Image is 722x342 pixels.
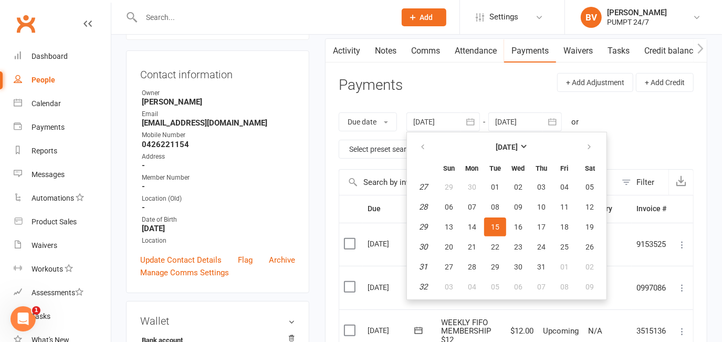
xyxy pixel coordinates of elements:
span: 16 [514,223,522,231]
strong: [EMAIL_ADDRESS][DOMAIN_NAME] [142,118,295,128]
strong: - [142,203,295,212]
th: Due [363,195,436,222]
em: 27 [420,182,428,192]
span: 21 [468,243,476,251]
div: Address [142,152,295,162]
button: 15 [484,217,506,236]
span: 09 [586,283,594,291]
div: Waivers [32,241,57,250]
button: 08 [553,277,575,296]
span: 04 [468,283,476,291]
div: Reports [32,147,57,155]
strong: [PERSON_NAME] [142,97,295,107]
span: 08 [491,203,499,211]
span: 26 [586,243,594,251]
h3: Wallet [140,315,295,327]
span: 12 [586,203,594,211]
strong: [DATE] [496,143,518,151]
em: 30 [420,242,428,252]
button: 25 [553,237,575,256]
div: Mobile Number [142,130,295,140]
small: Monday [466,164,479,172]
button: 17 [530,217,552,236]
span: 07 [537,283,546,291]
button: 27 [438,257,460,276]
button: 26 [577,237,603,256]
a: Dashboard [14,45,111,68]
button: 31 [530,257,552,276]
button: + Add Adjustment [557,73,633,92]
button: 06 [438,198,460,216]
h3: Contact information [140,65,295,80]
span: 05 [491,283,499,291]
a: Tasks [600,39,637,63]
div: Tasks [32,312,50,320]
div: Owner [142,88,295,98]
a: Credit balance [637,39,705,63]
input: Search... [138,10,388,25]
button: Add [402,8,446,26]
em: 32 [420,282,428,292]
span: 02 [514,183,522,191]
span: 13 [445,223,453,231]
span: 24 [537,243,546,251]
div: Member Number [142,173,295,183]
span: 14 [468,223,476,231]
button: 04 [553,178,575,196]
a: Flag [238,254,253,266]
div: Location (Old) [142,194,295,204]
iframe: Intercom live chat [11,306,36,331]
span: 01 [560,263,569,271]
span: 09 [514,203,522,211]
a: Payments [14,116,111,139]
button: 09 [507,198,529,216]
a: Update Contact Details [140,254,222,266]
button: 28 [461,257,483,276]
div: Messages [32,170,65,179]
strong: - [142,161,295,170]
small: Saturday [585,164,595,172]
button: 10 [530,198,552,216]
a: Automations [14,186,111,210]
td: 0997086 [632,266,671,309]
a: Product Sales [14,210,111,234]
button: 30 [507,257,529,276]
span: 01 [491,183,499,191]
a: Reports [14,139,111,163]
div: People [32,76,55,84]
span: 19 [586,223,594,231]
span: 10 [537,203,546,211]
div: Email [142,109,295,119]
span: 1 [32,306,40,315]
span: 03 [537,183,546,191]
button: 14 [461,217,483,236]
a: Waivers [556,39,600,63]
button: 07 [461,198,483,216]
a: Calendar [14,92,111,116]
button: 06 [507,277,529,296]
h3: Payments [339,77,403,94]
button: 19 [577,217,603,236]
a: Tasks [14,305,111,328]
button: 21 [461,237,483,256]
button: 03 [530,178,552,196]
em: 31 [420,262,428,272]
div: Assessments [32,288,83,297]
div: [DATE] [368,279,416,295]
span: 25 [560,243,569,251]
button: 13 [438,217,460,236]
a: Clubworx [13,11,39,37]
span: 06 [445,203,453,211]
button: 02 [507,178,529,196]
em: 29 [420,222,428,232]
button: 11 [553,198,575,216]
a: Comms [404,39,447,63]
span: 17 [537,223,546,231]
button: 08 [484,198,506,216]
button: 30 [461,178,483,196]
button: 04 [461,277,483,296]
em: 28 [420,202,428,212]
span: 30 [514,263,522,271]
div: [DATE] [368,235,416,252]
span: 20 [445,243,453,251]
